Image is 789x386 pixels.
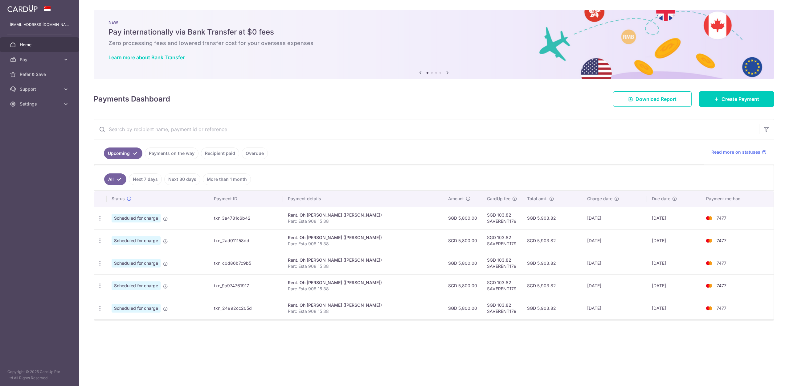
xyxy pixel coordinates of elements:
[164,173,200,185] a: Next 30 days
[487,196,510,202] span: CardUp fee
[703,237,715,244] img: Bank Card
[647,274,701,297] td: [DATE]
[20,56,60,63] span: Pay
[717,283,726,288] span: 7477
[482,252,522,274] td: SGD 103.82 SAVERENT179
[112,196,125,202] span: Status
[482,207,522,229] td: SGD 103.82 SAVERENT179
[717,215,726,221] span: 7477
[527,196,547,202] span: Total amt.
[242,147,268,159] a: Overdue
[209,297,283,319] td: txn_24992cc205d
[717,260,726,266] span: 7477
[203,173,251,185] a: More than 1 month
[717,238,726,243] span: 7477
[448,196,464,202] span: Amount
[443,274,482,297] td: SGD 5,800.00
[7,5,38,12] img: CardUp
[647,207,701,229] td: [DATE]
[647,252,701,274] td: [DATE]
[701,191,774,207] th: Payment method
[582,274,647,297] td: [DATE]
[288,308,439,314] p: Parc Esta 908 15 38
[209,252,283,274] td: txn_c0d86b7c9b5
[288,302,439,308] div: Rent. Oh [PERSON_NAME] ([PERSON_NAME])
[703,282,715,289] img: Bank Card
[209,191,283,207] th: Payment ID
[443,252,482,274] td: SGD 5,800.00
[443,297,482,319] td: SGD 5,800.00
[129,173,162,185] a: Next 7 days
[288,241,439,247] p: Parc Esta 908 15 38
[288,218,439,224] p: Parc Esta 908 15 38
[647,297,701,319] td: [DATE]
[20,86,60,92] span: Support
[112,304,161,313] span: Scheduled for charge
[209,274,283,297] td: txn_9a974761917
[288,235,439,241] div: Rent. Oh [PERSON_NAME] ([PERSON_NAME])
[613,91,692,107] a: Download Report
[108,54,185,60] a: Learn more about Bank Transfer
[94,93,170,105] h4: Payments Dashboard
[20,101,60,107] span: Settings
[582,297,647,319] td: [DATE]
[104,173,126,185] a: All
[108,27,759,37] h5: Pay internationally via Bank Transfer at $0 fees
[699,91,774,107] a: Create Payment
[94,10,774,79] img: Bank transfer banner
[20,71,60,77] span: Refer & Save
[209,229,283,252] td: txn_2ad011158dd
[112,281,161,290] span: Scheduled for charge
[711,149,760,155] span: Read more on statuses
[522,274,582,297] td: SGD 5,903.82
[717,305,726,311] span: 7477
[288,263,439,269] p: Parc Esta 908 15 38
[522,229,582,252] td: SGD 5,903.82
[104,147,142,159] a: Upcoming
[108,20,759,25] p: NEW
[703,214,715,222] img: Bank Card
[582,252,647,274] td: [DATE]
[112,236,161,245] span: Scheduled for charge
[522,252,582,274] td: SGD 5,903.82
[482,274,522,297] td: SGD 103.82 SAVERENT179
[652,196,670,202] span: Due date
[145,147,198,159] a: Payments on the way
[443,207,482,229] td: SGD 5,800.00
[108,39,759,47] h6: Zero processing fees and lowered transfer cost for your overseas expenses
[522,207,582,229] td: SGD 5,903.82
[482,229,522,252] td: SGD 103.82 SAVERENT179
[209,207,283,229] td: txn_3a4781c6b42
[522,297,582,319] td: SGD 5,903.82
[10,22,69,28] p: [EMAIL_ADDRESS][DOMAIN_NAME]
[20,42,60,48] span: Home
[201,147,239,159] a: Recipient paid
[112,259,161,268] span: Scheduled for charge
[703,305,715,312] img: Bank Card
[443,229,482,252] td: SGD 5,800.00
[711,149,767,155] a: Read more on statuses
[288,280,439,286] div: Rent. Oh [PERSON_NAME] ([PERSON_NAME])
[482,297,522,319] td: SGD 103.82 SAVERENT179
[587,196,612,202] span: Charge date
[94,119,759,139] input: Search by recipient name, payment id or reference
[703,259,715,267] img: Bank Card
[288,257,439,263] div: Rent. Oh [PERSON_NAME] ([PERSON_NAME])
[288,286,439,292] p: Parc Esta 908 15 38
[283,191,444,207] th: Payment details
[647,229,701,252] td: [DATE]
[636,95,677,103] span: Download Report
[582,207,647,229] td: [DATE]
[288,212,439,218] div: Rent. Oh [PERSON_NAME] ([PERSON_NAME])
[722,95,759,103] span: Create Payment
[112,214,161,222] span: Scheduled for charge
[582,229,647,252] td: [DATE]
